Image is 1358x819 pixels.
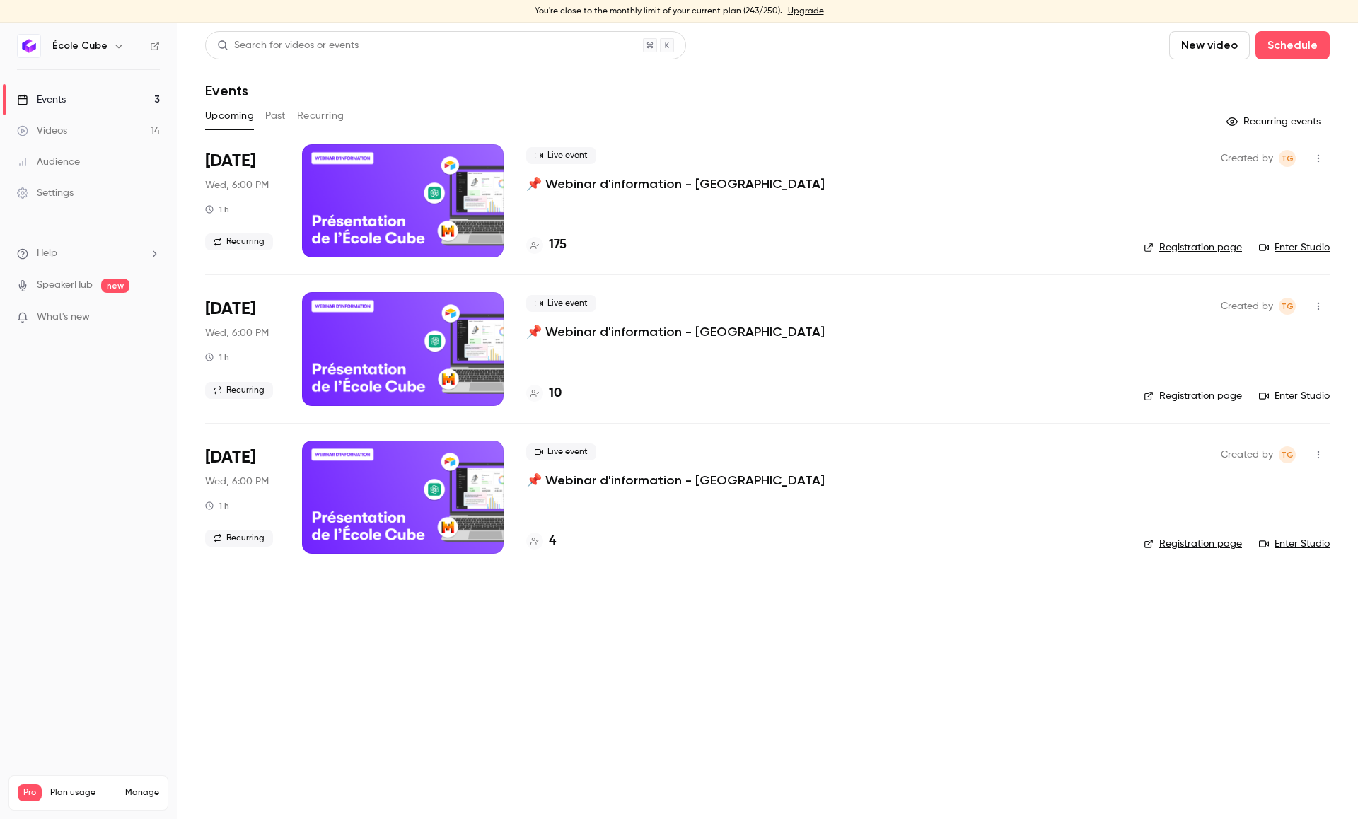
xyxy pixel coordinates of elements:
[526,443,596,460] span: Live event
[17,124,67,138] div: Videos
[526,175,825,192] a: 📌 Webinar d'information - [GEOGRAPHIC_DATA]
[205,178,269,192] span: Wed, 6:00 PM
[1281,446,1294,463] span: TG
[526,323,825,340] a: 📌 Webinar d'information - [GEOGRAPHIC_DATA]
[526,532,556,551] a: 4
[1220,110,1330,133] button: Recurring events
[1144,240,1242,255] a: Registration page
[205,105,254,127] button: Upcoming
[205,446,255,469] span: [DATE]
[18,784,42,801] span: Pro
[205,500,229,511] div: 1 h
[205,233,273,250] span: Recurring
[1169,31,1250,59] button: New video
[217,38,359,53] div: Search for videos or events
[18,35,40,57] img: École Cube
[52,39,108,53] h6: École Cube
[17,93,66,107] div: Events
[1281,298,1294,315] span: TG
[1221,446,1273,463] span: Created by
[788,6,824,17] a: Upgrade
[297,105,344,127] button: Recurring
[205,292,279,405] div: Oct 8 Wed, 6:00 PM (Europe/Paris)
[549,236,567,255] h4: 175
[37,310,90,325] span: What's new
[125,787,159,798] a: Manage
[1144,537,1242,551] a: Registration page
[549,384,562,403] h4: 10
[205,82,248,99] h1: Events
[37,278,93,293] a: SpeakerHub
[205,204,229,215] div: 1 h
[101,279,129,293] span: new
[1221,150,1273,167] span: Created by
[1144,389,1242,403] a: Registration page
[50,787,117,798] span: Plan usage
[526,472,825,489] a: 📌 Webinar d'information - [GEOGRAPHIC_DATA]
[1279,150,1296,167] span: Thomas Groc
[526,147,596,164] span: Live event
[205,326,269,340] span: Wed, 6:00 PM
[526,236,567,255] a: 175
[37,246,57,261] span: Help
[205,475,269,489] span: Wed, 6:00 PM
[205,150,255,173] span: [DATE]
[1259,537,1330,551] a: Enter Studio
[549,532,556,551] h4: 4
[205,298,255,320] span: [DATE]
[205,530,273,547] span: Recurring
[17,186,74,200] div: Settings
[1259,240,1330,255] a: Enter Studio
[1259,389,1330,403] a: Enter Studio
[526,295,596,312] span: Live event
[1279,298,1296,315] span: Thomas Groc
[526,384,562,403] a: 10
[1221,298,1273,315] span: Created by
[205,441,279,554] div: Oct 22 Wed, 6:00 PM (Europe/Paris)
[205,352,229,363] div: 1 h
[143,311,160,324] iframe: Noticeable Trigger
[17,155,80,169] div: Audience
[205,144,279,257] div: Sep 24 Wed, 6:00 PM (Europe/Paris)
[205,382,273,399] span: Recurring
[17,246,160,261] li: help-dropdown-opener
[1255,31,1330,59] button: Schedule
[1279,446,1296,463] span: Thomas Groc
[265,105,286,127] button: Past
[1281,150,1294,167] span: TG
